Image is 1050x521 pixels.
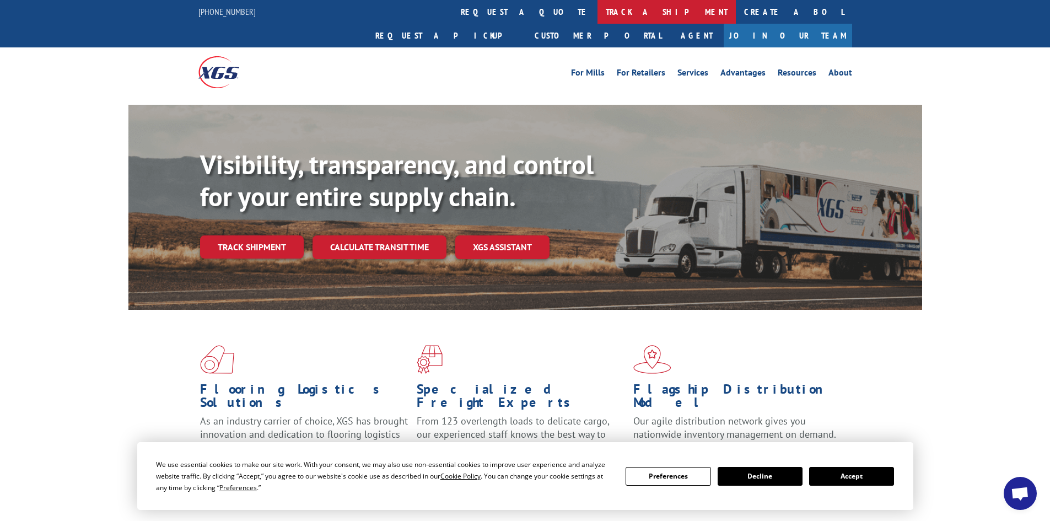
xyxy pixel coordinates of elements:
[200,383,408,415] h1: Flooring Logistics Solutions
[626,467,710,486] button: Preferences
[198,6,256,17] a: [PHONE_NUMBER]
[809,467,894,486] button: Accept
[828,68,852,80] a: About
[633,383,842,415] h1: Flagship Distribution Model
[156,459,612,493] div: We use essential cookies to make our site work. With your consent, we may also use non-essential ...
[313,235,446,259] a: Calculate transit time
[526,24,670,47] a: Customer Portal
[677,68,708,80] a: Services
[440,471,481,481] span: Cookie Policy
[417,383,625,415] h1: Specialized Freight Experts
[571,68,605,80] a: For Mills
[670,24,724,47] a: Agent
[718,467,803,486] button: Decline
[200,345,234,374] img: xgs-icon-total-supply-chain-intelligence-red
[417,415,625,464] p: From 123 overlength loads to delicate cargo, our experienced staff knows the best way to move you...
[200,147,594,213] b: Visibility, transparency, and control for your entire supply chain.
[778,68,816,80] a: Resources
[200,415,408,454] span: As an industry carrier of choice, XGS has brought innovation and dedication to flooring logistics...
[633,345,671,374] img: xgs-icon-flagship-distribution-model-red
[720,68,766,80] a: Advantages
[1004,477,1037,510] div: Open chat
[367,24,526,47] a: Request a pickup
[137,442,913,510] div: Cookie Consent Prompt
[633,415,836,441] span: Our agile distribution network gives you nationwide inventory management on demand.
[219,483,257,492] span: Preferences
[200,235,304,259] a: Track shipment
[417,345,443,374] img: xgs-icon-focused-on-flooring-red
[724,24,852,47] a: Join Our Team
[617,68,665,80] a: For Retailers
[455,235,550,259] a: XGS ASSISTANT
